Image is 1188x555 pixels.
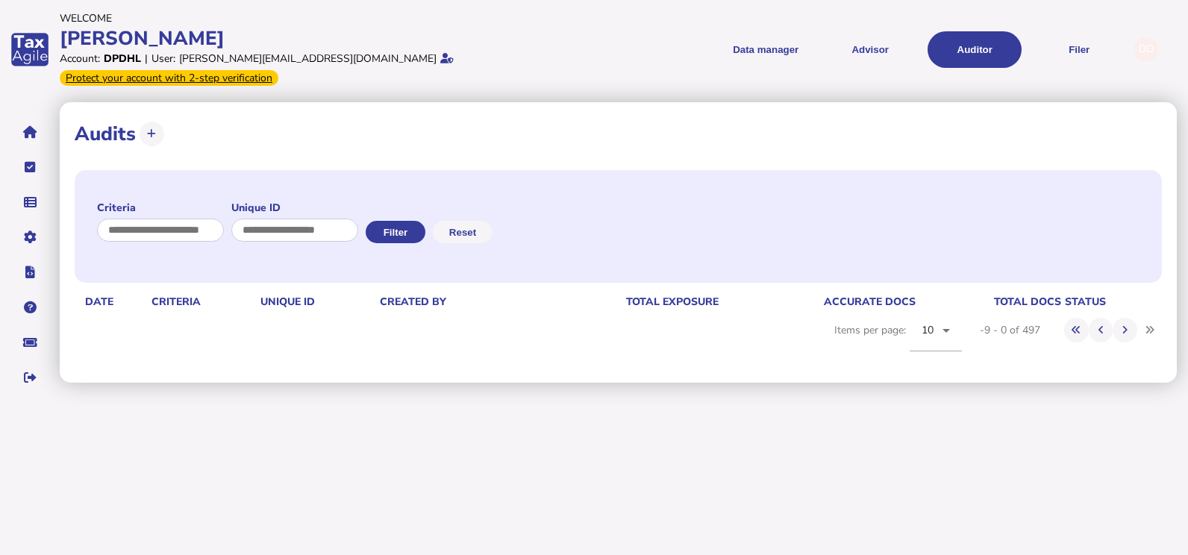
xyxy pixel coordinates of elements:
button: First page [1064,318,1089,342]
th: Criteria [148,294,257,310]
div: -9 - 0 of 497 [980,323,1040,337]
th: Unique id [257,294,378,310]
div: DPDHL [104,51,141,66]
button: Shows a dropdown of Data manager options [719,31,813,68]
button: Auditor [928,31,1022,68]
div: Profile settings [1134,37,1158,62]
button: Manage settings [14,222,46,253]
button: Data manager [14,186,46,218]
button: Reset [433,221,493,243]
menu: navigate products [597,31,1127,68]
div: Welcome [60,11,590,25]
label: Unique ID [231,201,358,215]
button: Filer [1032,31,1126,68]
span: 10 [922,323,934,337]
button: Filter [366,221,425,243]
th: total docs [916,294,1063,310]
div: Account: [60,51,100,66]
button: Next page [1113,318,1137,342]
h1: Audits [75,121,136,147]
div: [PERSON_NAME][EMAIL_ADDRESS][DOMAIN_NAME] [179,51,437,66]
button: Raise a support ticket [14,327,46,358]
label: Criteria [97,201,224,215]
button: Shows a dropdown of VAT Advisor options [823,31,917,68]
button: Previous page [1089,318,1113,342]
button: Sign out [14,362,46,393]
th: status [1062,294,1154,310]
button: Help pages [14,292,46,323]
div: | [145,51,148,66]
th: Created by [377,294,521,310]
i: Data manager [24,202,37,203]
mat-form-field: Change page size [910,310,962,368]
div: User: [151,51,175,66]
div: From Oct 1, 2025, 2-step verification will be required to login. Set it up now... [60,70,278,86]
div: Items per page: [834,310,962,368]
button: Upload transactions [140,122,164,146]
button: Home [14,116,46,148]
button: Developer hub links [14,257,46,288]
i: Email verified [440,53,454,63]
th: accurate docs [719,294,916,310]
button: Tasks [14,151,46,183]
div: [PERSON_NAME] [60,25,590,51]
button: Last page [1137,318,1162,342]
th: total exposure [522,294,719,310]
th: date [82,294,148,310]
